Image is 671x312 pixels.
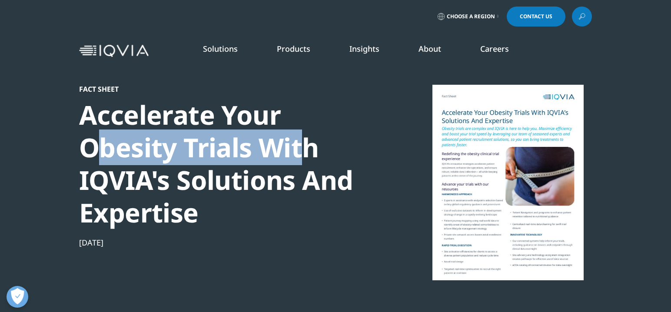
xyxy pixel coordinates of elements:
[447,13,495,20] span: Choose a Region
[277,43,310,54] a: Products
[79,99,377,229] div: Accelerate Your Obesity Trials With IQVIA's Solutions And Expertise
[419,43,441,54] a: About
[520,14,552,19] span: Contact Us
[480,43,509,54] a: Careers
[79,45,149,57] img: IQVIA Healthcare Information Technology and Pharma Clinical Research Company
[7,286,28,308] button: Open Preferences
[507,7,565,27] a: Contact Us
[79,85,377,93] div: Fact Sheet
[79,237,377,248] div: [DATE]
[349,43,379,54] a: Insights
[203,43,238,54] a: Solutions
[152,30,592,71] nav: Primary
